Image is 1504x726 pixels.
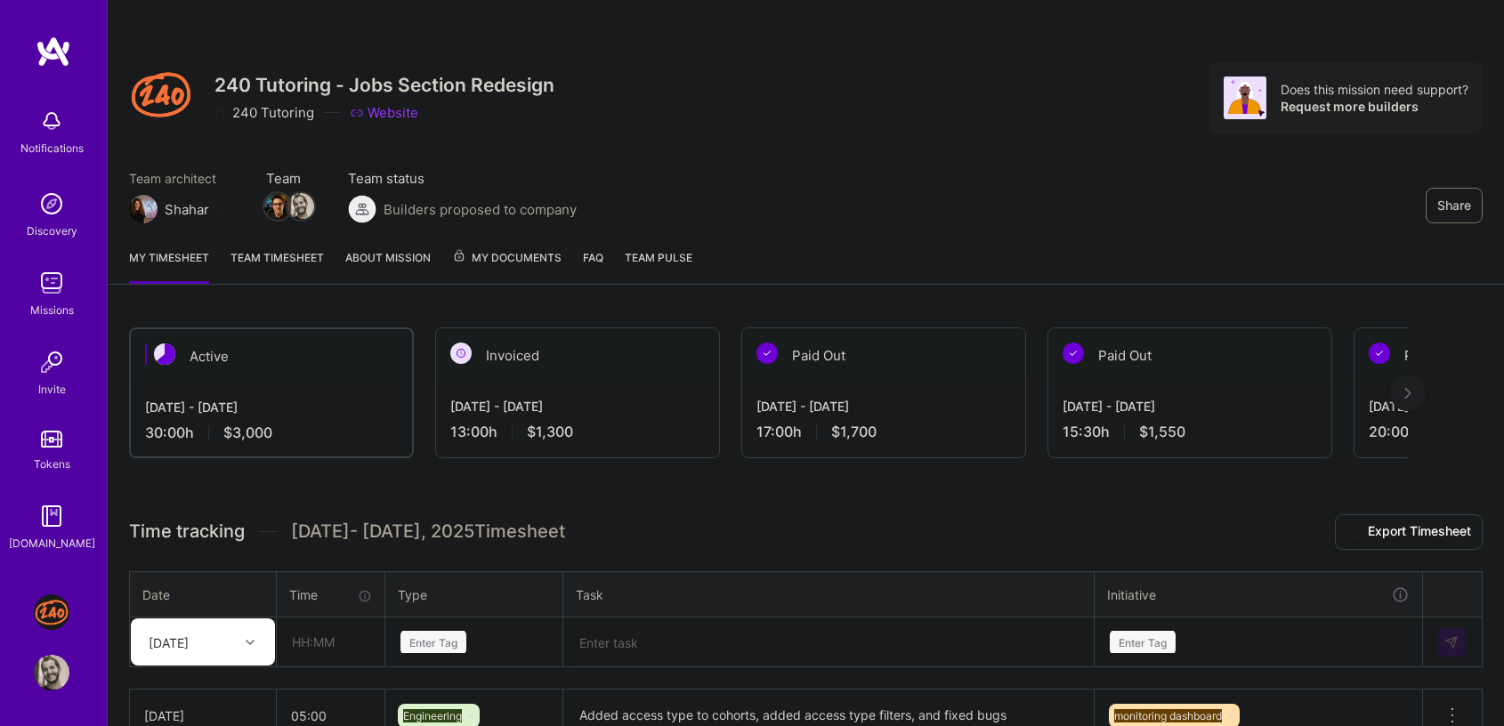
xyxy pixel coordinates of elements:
[165,200,209,219] div: Shahar
[1426,188,1483,223] button: Share
[214,74,554,96] h3: 240 Tutoring - Jobs Section Redesign
[34,455,70,473] div: Tokens
[38,380,66,399] div: Invite
[527,423,573,441] span: $1,300
[348,195,376,223] img: Builders proposed to company
[36,36,71,68] img: logo
[1281,81,1468,98] div: Does this mission need support?
[831,423,877,441] span: $1,700
[20,139,84,157] div: Notifications
[27,222,77,240] div: Discovery
[1063,343,1084,364] img: Paid Out
[450,397,705,415] div: [DATE] - [DATE]
[34,594,69,630] img: J: 240 Tutoring - Jobs Section Redesign
[289,585,372,604] div: Time
[450,423,705,441] div: 13:00 h
[264,193,291,220] img: Team Member Avatar
[1107,585,1410,605] div: Initiative
[1114,709,1222,722] span: monitoring dashboard
[154,343,175,365] img: Active
[1139,423,1185,441] span: $1,550
[278,618,384,665] input: HH:MM
[756,423,1011,441] div: 17:00 h
[145,423,398,442] div: 30:00 h
[246,638,255,647] i: icon Chevron
[41,431,62,448] img: tokens
[129,248,209,284] a: My timesheet
[34,265,69,301] img: teamwork
[403,709,462,722] span: Engineering
[1063,423,1317,441] div: 15:30 h
[1048,328,1331,383] div: Paid Out
[756,343,778,364] img: Paid Out
[742,328,1025,383] div: Paid Out
[216,202,230,216] i: icon Mail
[214,106,229,120] i: icon CompanyGray
[29,594,74,630] a: J: 240 Tutoring - Jobs Section Redesign
[583,248,603,284] a: FAQ
[287,193,314,220] img: Team Member Avatar
[756,397,1011,415] div: [DATE] - [DATE]
[1444,635,1459,649] img: Submit
[289,191,312,222] a: Team Member Avatar
[1281,98,1468,115] div: Request more builders
[1335,514,1483,550] button: Export Timesheet
[129,520,245,543] span: Time tracking
[436,328,719,383] div: Invoiced
[1346,523,1361,542] i: icon Download
[266,191,289,222] a: Team Member Avatar
[34,344,69,380] img: Invite
[144,706,262,725] div: [DATE]
[345,248,431,284] a: About Mission
[1437,197,1471,214] span: Share
[34,498,69,534] img: guide book
[129,62,193,126] img: Company Logo
[214,103,314,122] div: 240 Tutoring
[129,195,158,223] img: Team Architect
[348,169,577,188] span: Team status
[34,186,69,222] img: discovery
[385,571,563,617] th: Type
[30,301,74,319] div: Missions
[34,103,69,139] img: bell
[149,633,189,651] div: [DATE]
[1110,628,1176,656] div: Enter Tag
[130,571,277,617] th: Date
[34,655,69,690] img: User Avatar
[145,398,398,416] div: [DATE] - [DATE]
[625,251,692,264] span: Team Pulse
[450,343,472,364] img: Invoiced
[452,248,562,284] a: My Documents
[230,248,324,284] a: Team timesheet
[452,248,562,268] span: My Documents
[223,423,272,442] span: $3,000
[625,248,692,284] a: Team Pulse
[1224,77,1266,119] img: Avatar
[1404,387,1411,399] img: right
[350,103,418,122] a: Website
[1369,343,1390,364] img: Paid Out
[129,169,230,188] span: Team architect
[1063,397,1317,415] div: [DATE] - [DATE]
[291,520,565,543] span: [DATE] - [DATE] , 2025 Timesheet
[266,169,312,188] span: Team
[400,628,466,656] div: Enter Tag
[384,200,577,219] span: Builders proposed to company
[29,655,74,690] a: User Avatar
[131,329,412,383] div: Active
[563,571,1095,617] th: Task
[9,534,95,553] div: [DOMAIN_NAME]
